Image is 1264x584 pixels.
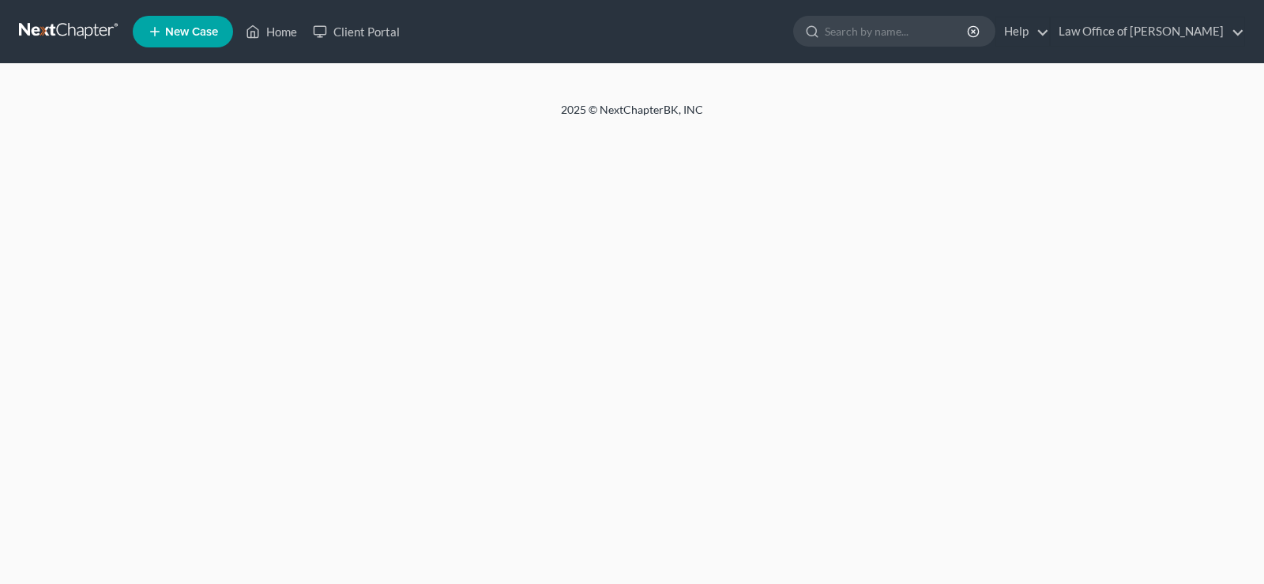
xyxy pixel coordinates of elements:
[996,17,1049,46] a: Help
[165,26,218,38] span: New Case
[238,17,305,46] a: Home
[825,17,969,46] input: Search by name...
[1051,17,1244,46] a: Law Office of [PERSON_NAME]
[182,102,1082,130] div: 2025 © NextChapterBK, INC
[305,17,408,46] a: Client Portal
